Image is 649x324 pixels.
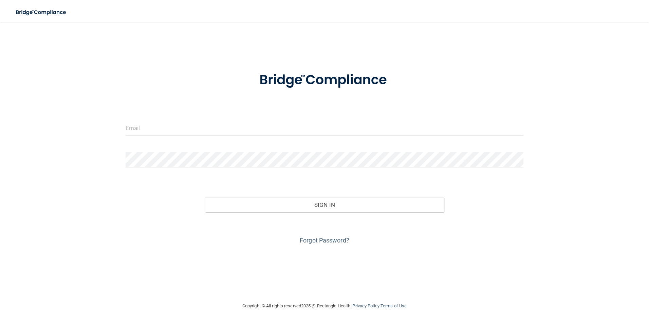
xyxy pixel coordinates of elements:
[381,303,407,308] a: Terms of Use
[352,303,379,308] a: Privacy Policy
[10,5,73,19] img: bridge_compliance_login_screen.278c3ca4.svg
[245,62,404,98] img: bridge_compliance_login_screen.278c3ca4.svg
[300,237,349,244] a: Forgot Password?
[205,197,444,212] button: Sign In
[201,295,448,317] div: Copyright © All rights reserved 2025 @ Rectangle Health | |
[126,120,524,136] input: Email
